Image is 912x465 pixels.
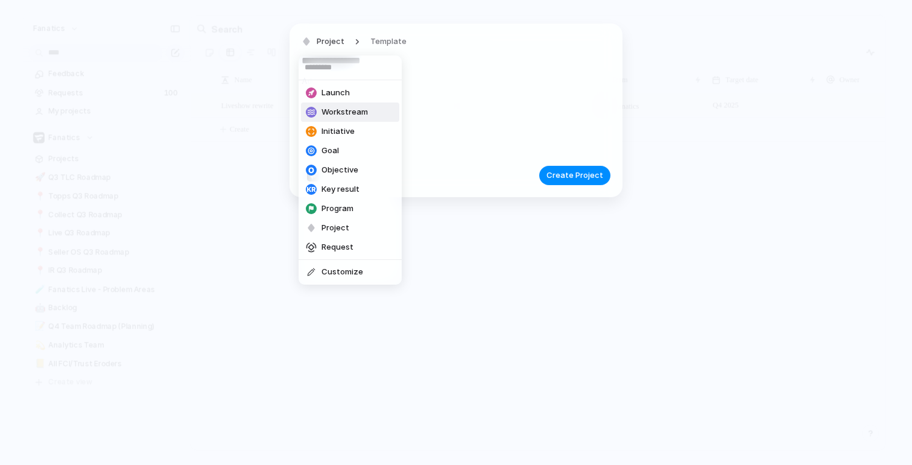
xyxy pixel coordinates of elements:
[321,183,359,195] span: Key result
[321,145,339,157] span: Goal
[321,87,350,99] span: Launch
[321,125,355,138] span: Initiative
[321,222,349,234] span: Project
[321,266,363,278] span: Customize
[321,203,353,215] span: Program
[321,164,358,176] span: Objective
[321,106,368,118] span: Workstream
[321,241,353,253] span: Request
